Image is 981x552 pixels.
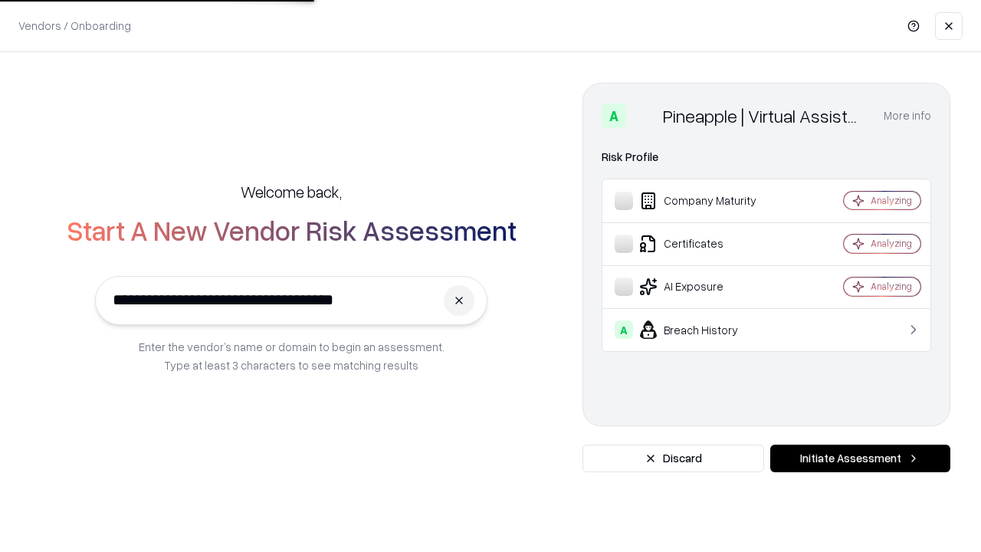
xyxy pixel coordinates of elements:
[770,445,950,472] button: Initiate Assessment
[871,280,912,293] div: Analyzing
[582,445,764,472] button: Discard
[602,148,931,166] div: Risk Profile
[615,320,633,339] div: A
[632,103,657,128] img: Pineapple | Virtual Assistant Agency
[139,337,445,374] p: Enter the vendor’s name or domain to begin an assessment. Type at least 3 characters to see match...
[602,103,626,128] div: A
[615,278,798,296] div: AI Exposure
[615,320,798,339] div: Breach History
[871,237,912,250] div: Analyzing
[663,103,865,128] div: Pineapple | Virtual Assistant Agency
[871,194,912,207] div: Analyzing
[615,192,798,210] div: Company Maturity
[615,235,798,253] div: Certificates
[67,215,517,245] h2: Start A New Vendor Risk Assessment
[884,102,931,130] button: More info
[241,181,342,202] h5: Welcome back,
[18,18,131,34] p: Vendors / Onboarding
